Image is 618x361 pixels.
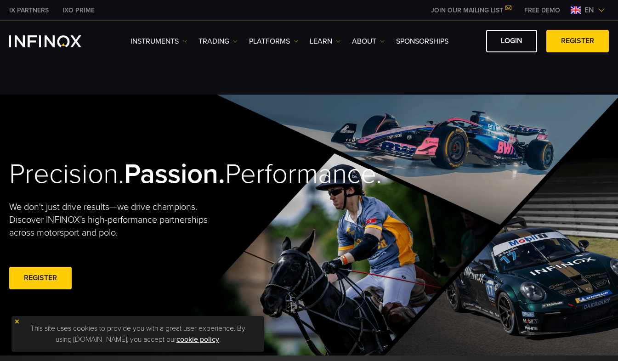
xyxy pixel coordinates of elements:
[581,5,598,16] span: en
[9,35,103,47] a: INFINOX Logo
[130,36,187,47] a: Instruments
[9,158,279,191] h2: Precision. Performance.
[396,36,448,47] a: SPONSORSHIPS
[176,335,219,344] a: cookie policy
[124,158,225,191] strong: Passion.
[310,36,340,47] a: Learn
[9,201,225,239] p: We don't just drive results—we drive champions. Discover INFINOX’s high-performance partnerships ...
[486,30,537,52] a: LOGIN
[517,6,567,15] a: INFINOX MENU
[2,6,56,15] a: INFINOX
[9,267,72,289] a: REGISTER
[56,6,102,15] a: INFINOX
[546,30,609,52] a: REGISTER
[352,36,385,47] a: ABOUT
[424,6,517,14] a: JOIN OUR MAILING LIST
[14,318,20,325] img: yellow close icon
[16,321,260,347] p: This site uses cookies to provide you with a great user experience. By using [DOMAIN_NAME], you a...
[198,36,238,47] a: TRADING
[249,36,298,47] a: PLATFORMS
